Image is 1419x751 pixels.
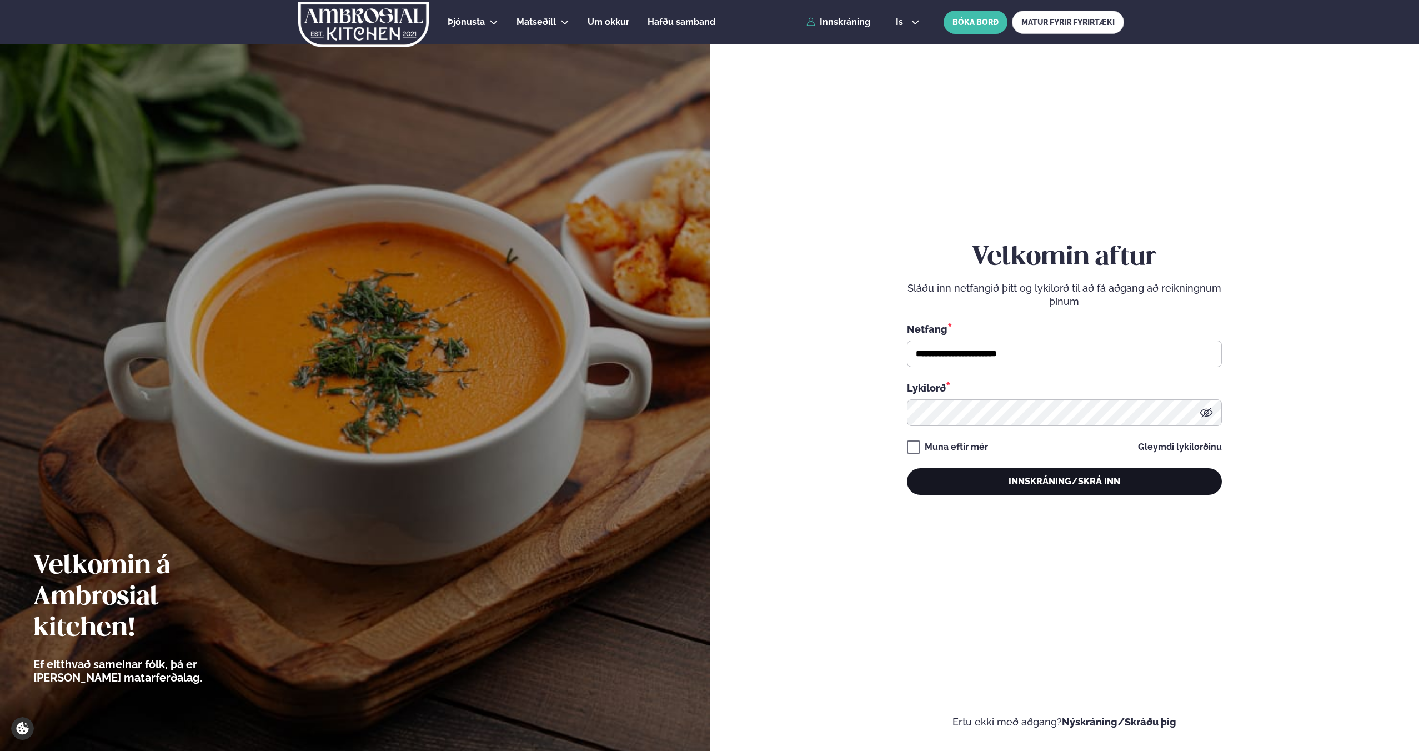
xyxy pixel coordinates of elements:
a: Matseðill [517,16,556,29]
img: logo [297,2,430,47]
a: Hafðu samband [648,16,715,29]
a: Þjónusta [448,16,485,29]
span: Hafðu samband [648,17,715,27]
h2: Velkomin aftur [907,242,1222,273]
a: Gleymdi lykilorðinu [1138,443,1222,452]
p: Ertu ekki með aðgang? [743,715,1386,729]
button: Innskráning/Skrá inn [907,468,1222,495]
a: Nýskráning/Skráðu þig [1062,716,1176,728]
span: Þjónusta [448,17,485,27]
a: Innskráning [806,17,870,27]
span: Um okkur [588,17,629,27]
p: Ef eitthvað sameinar fólk, þá er [PERSON_NAME] matarferðalag. [33,658,264,684]
button: BÓKA BORÐ [944,11,1007,34]
p: Sláðu inn netfangið þitt og lykilorð til að fá aðgang að reikningnum þínum [907,282,1222,308]
span: Matseðill [517,17,556,27]
a: MATUR FYRIR FYRIRTÆKI [1012,11,1124,34]
div: Netfang [907,322,1222,336]
div: Lykilorð [907,380,1222,395]
a: Um okkur [588,16,629,29]
h2: Velkomin á Ambrosial kitchen! [33,551,264,644]
a: Cookie settings [11,717,34,740]
button: is [887,18,929,27]
span: is [896,18,906,27]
